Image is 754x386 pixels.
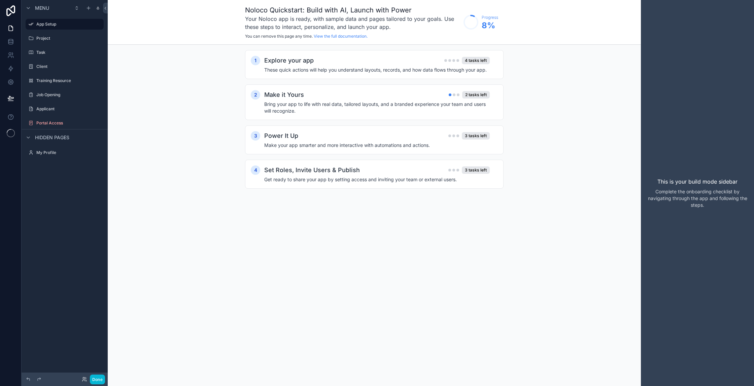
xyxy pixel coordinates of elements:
label: Task [36,50,102,55]
span: Progress [482,15,498,20]
h3: Your Noloco app is ready, with sample data and pages tailored to your goals. Use these steps to i... [245,15,460,31]
span: Hidden pages [35,134,69,141]
button: Done [90,375,105,384]
a: Portal Access [26,118,104,128]
label: Project [36,36,102,41]
p: This is your build mode sidebar [657,178,738,186]
a: Client [26,61,104,72]
span: Menu [35,5,49,11]
a: Task [26,47,104,58]
label: App Setup [36,22,100,27]
a: Applicant [26,104,104,114]
label: Portal Access [36,120,102,126]
p: Complete the onboarding checklist by navigating through the app and following the steps. [646,188,749,208]
span: 8 % [482,20,498,31]
label: Client [36,64,102,69]
label: My Profile [36,150,102,155]
a: Job Opening [26,89,104,100]
a: App Setup [26,19,104,30]
a: My Profile [26,147,104,158]
h1: Noloco Quickstart: Build with AI, Launch with Power [245,5,460,15]
label: Job Opening [36,92,102,98]
a: View the full documentation. [314,34,368,39]
span: You can remove this page any time. [245,34,313,39]
label: Applicant [36,106,102,112]
a: Project [26,33,104,44]
a: Training Resource [26,75,104,86]
label: Training Resource [36,78,102,83]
